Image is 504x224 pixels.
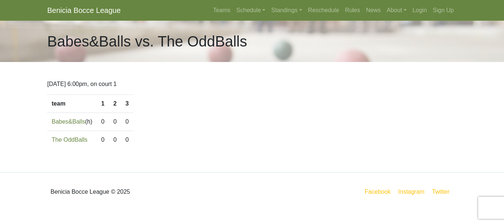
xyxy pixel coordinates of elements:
a: Benicia Bocce League [47,3,121,18]
td: 0 [121,113,133,131]
a: Login [410,3,430,18]
a: Instagram [397,187,426,196]
td: 0 [109,131,121,149]
a: Sign Up [430,3,457,18]
a: News [363,3,384,18]
td: 0 [97,113,109,131]
td: 0 [121,131,133,149]
h1: Babes&Balls vs. The OddBalls [47,32,247,50]
a: Twitter [431,187,455,196]
th: 2 [109,95,121,113]
a: Schedule [234,3,269,18]
th: 1 [97,95,109,113]
a: Teams [210,3,233,18]
p: [DATE] 6:00pm, on court 1 [47,80,457,89]
th: team [47,95,97,113]
a: The OddBalls [52,137,87,143]
th: 3 [121,95,133,113]
a: Rules [342,3,363,18]
a: Babes&Balls [52,118,85,125]
a: Facebook [363,187,392,196]
a: Standings [268,3,305,18]
div: Benicia Bocce League © 2025 [42,179,252,205]
td: 0 [109,113,121,131]
a: Reschedule [305,3,342,18]
td: 0 [97,131,109,149]
a: About [384,3,410,18]
td: (h) [47,113,97,131]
